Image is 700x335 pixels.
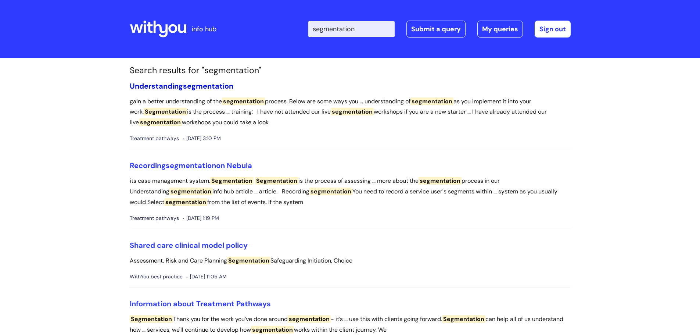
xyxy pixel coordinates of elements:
[308,21,571,38] div: | -
[227,257,270,264] span: Segmentation
[169,188,212,195] span: segmentation
[130,214,179,223] span: Treatment pathways
[130,176,571,207] p: its case management system. is the process of assessing ... more about the process in our Underst...
[308,21,395,37] input: Search
[166,161,216,170] span: segmentation
[406,21,466,38] a: Submit a query
[255,177,298,185] span: Segmentation
[130,240,248,250] a: Shared care clinical model policy
[410,97,453,105] span: segmentation
[139,118,182,126] span: segmentation
[130,315,173,323] span: Segmentation
[309,188,352,195] span: segmentation
[130,299,271,309] a: Information about Treatment Pathways
[130,256,571,266] p: Assessment, Risk and Care Planning Safeguarding Initiation, Choice
[130,65,571,76] h1: Search results for "segmentation"
[183,214,219,223] span: [DATE] 1:19 PM
[535,21,571,38] a: Sign out
[164,198,207,206] span: segmentation
[144,108,187,115] span: Segmentation
[130,161,252,170] a: Recordingsegmentationon Nebula
[222,97,265,105] span: segmentation
[210,177,254,185] span: Segmentation
[288,315,331,323] span: segmentation
[192,23,216,35] p: info hub
[251,326,294,334] span: segmentation
[183,134,221,143] span: [DATE] 3:10 PM
[183,81,233,91] span: segmentation
[130,81,233,91] a: Understandingsegmentation
[130,96,571,128] p: gain a better understanding of the process. Below are some ways you ... understanding of as you i...
[331,108,374,115] span: segmentation
[442,315,485,323] span: Segmentation
[419,177,462,185] span: segmentation
[477,21,523,38] a: My queries
[186,272,227,281] span: [DATE] 11:05 AM
[130,272,183,281] span: WithYou best practice
[130,134,179,143] span: Treatment pathways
